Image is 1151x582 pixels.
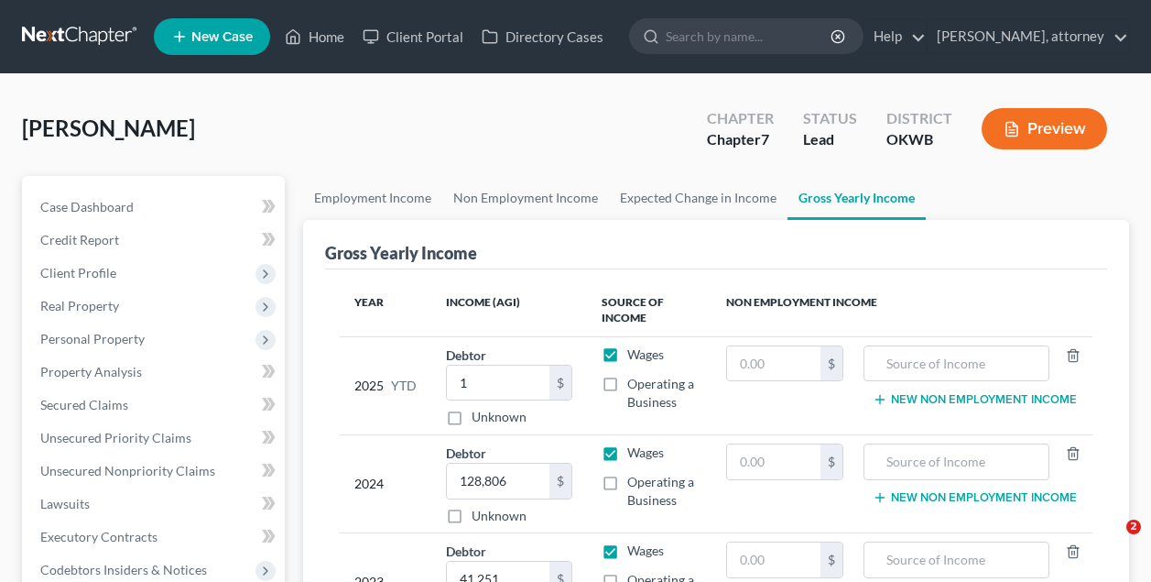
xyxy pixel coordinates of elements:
label: Unknown [472,408,527,426]
a: Client Portal [353,20,472,53]
div: Chapter [707,129,774,150]
button: New Non Employment Income [873,490,1077,505]
a: Lawsuits [26,488,285,521]
a: Executory Contracts [26,521,285,554]
div: $ [549,464,571,499]
div: Lead [803,129,857,150]
a: Gross Yearly Income [787,176,926,220]
span: Executory Contracts [40,529,157,544]
a: Property Analysis [26,356,285,389]
a: Non Employment Income [442,176,609,220]
label: Unknown [472,507,527,525]
th: Non Employment Income [711,284,1092,337]
span: YTD [391,377,417,395]
input: Source of Income [874,445,1040,479]
input: 0.00 [447,366,549,401]
span: New Case [191,30,253,44]
div: District [886,108,952,129]
div: $ [820,346,842,381]
div: 2024 [354,444,417,525]
a: Credit Report [26,224,285,257]
span: Operating a Business [627,474,694,508]
span: Codebtors Insiders & Notices [40,562,207,577]
span: 7 [761,130,769,148]
span: Wages [627,445,664,460]
button: New Non Employment Income [873,392,1077,407]
input: 0.00 [447,464,549,499]
span: Unsecured Priority Claims [40,430,191,445]
div: $ [549,366,571,401]
a: Expected Change in Income [609,176,787,220]
th: Source of Income [587,284,712,337]
input: Source of Income [874,346,1040,381]
input: 0.00 [727,346,820,381]
div: OKWB [886,129,952,150]
div: Gross Yearly Income [325,242,477,264]
input: 0.00 [727,543,820,577]
input: Search by name... [666,19,833,53]
label: Debtor [446,346,486,365]
span: Secured Claims [40,397,128,412]
a: [PERSON_NAME], attorney [928,20,1128,53]
span: Wages [627,543,664,558]
span: Credit Report [40,232,119,247]
th: Income (AGI) [431,284,587,337]
a: Directory Cases [472,20,613,53]
div: $ [820,543,842,577]
a: Employment Income [303,176,442,220]
iframe: Intercom live chat [1089,520,1133,564]
button: Preview [982,108,1107,149]
div: Status [803,108,857,129]
th: Year [340,284,431,337]
label: Debtor [446,542,486,561]
span: [PERSON_NAME] [22,115,195,141]
a: Unsecured Priority Claims [26,422,285,455]
span: Property Analysis [40,364,142,379]
span: Real Property [40,298,119,313]
span: Unsecured Nonpriority Claims [40,463,215,478]
span: Wages [627,346,664,362]
span: Operating a Business [627,376,694,410]
span: Personal Property [40,331,145,346]
a: Help [864,20,926,53]
span: 2 [1126,520,1141,534]
a: Unsecured Nonpriority Claims [26,455,285,488]
span: Case Dashboard [40,199,134,214]
a: Case Dashboard [26,191,285,224]
label: Debtor [446,444,486,463]
div: $ [820,445,842,479]
a: Secured Claims [26,389,285,422]
a: Home [276,20,353,53]
input: 0.00 [727,445,820,479]
div: Chapter [707,108,774,129]
span: Client Profile [40,265,116,280]
div: 2025 [354,346,417,427]
span: Lawsuits [40,496,90,511]
input: Source of Income [874,543,1040,577]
